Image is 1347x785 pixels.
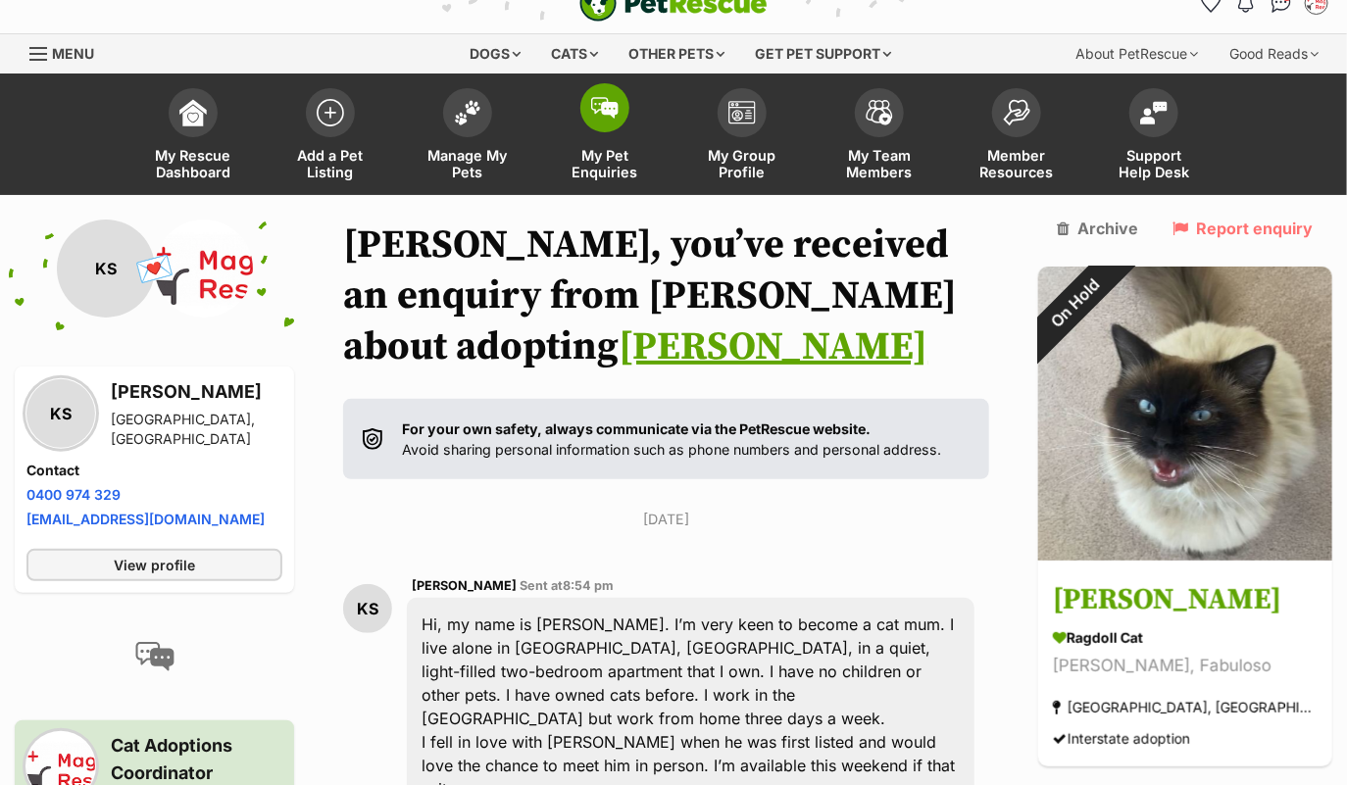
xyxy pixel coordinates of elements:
img: team-members-icon-5396bd8760b3fe7c0b43da4ab00e1e3bb1a5d9ba89233759b79545d2d3fc5d0d.svg [866,100,893,125]
p: Avoid sharing personal information such as phone numbers and personal address. [402,418,941,461]
span: My Group Profile [698,147,786,180]
span: Support Help Desk [1110,147,1198,180]
div: Good Reads [1216,34,1332,74]
div: [GEOGRAPHIC_DATA], [GEOGRAPHIC_DATA] [111,410,282,449]
div: KS [343,584,392,633]
div: KS [26,379,95,448]
div: [GEOGRAPHIC_DATA], [GEOGRAPHIC_DATA] [1053,695,1318,721]
a: [PERSON_NAME] [619,322,927,371]
a: Manage My Pets [399,78,536,195]
div: Cats [538,34,613,74]
span: View profile [114,555,195,575]
img: help-desk-icon-fdf02630f3aa405de69fd3d07c3f3aa587a6932b1a1747fa1d2bba05be0121f9.svg [1140,101,1168,124]
a: My Rescue Dashboard [125,78,262,195]
img: add-pet-listing-icon-0afa8454b4691262ce3f59096e99ab1cd57d4a30225e0717b998d2c9b9846f56.svg [317,99,344,126]
span: Member Resources [973,147,1061,180]
h3: [PERSON_NAME] [1053,579,1318,623]
div: Get pet support [742,34,906,74]
span: My Pet Enquiries [561,147,649,180]
div: Dogs [457,34,535,74]
span: Manage My Pets [424,147,512,180]
span: 💌 [132,248,176,290]
a: Menu [29,34,108,70]
div: About PetRescue [1062,34,1212,74]
div: Other pets [616,34,739,74]
span: Add a Pet Listing [286,147,374,180]
span: My Team Members [835,147,923,180]
span: [PERSON_NAME] [412,578,517,593]
a: 0400 974 329 [26,486,121,503]
a: [EMAIL_ADDRESS][DOMAIN_NAME] [26,511,265,527]
img: Fabio [1038,267,1332,561]
img: pet-enquiries-icon-7e3ad2cf08bfb03b45e93fb7055b45f3efa6380592205ae92323e6603595dc1f.svg [591,97,619,119]
div: Interstate adoption [1053,726,1190,753]
div: Ragdoll Cat [1053,628,1318,649]
img: group-profile-icon-3fa3cf56718a62981997c0bc7e787c4b2cf8bcc04b72c1350f741eb67cf2f40e.svg [728,101,756,124]
span: Sent at [520,578,614,593]
h3: [PERSON_NAME] [111,378,282,406]
a: My Group Profile [673,78,811,195]
a: Support Help Desk [1085,78,1222,195]
a: My Pet Enquiries [536,78,673,195]
h1: [PERSON_NAME], you’ve received an enquiry from [PERSON_NAME] about adopting [343,220,989,372]
img: Maggie's Rescue Co-operative Ltd profile pic [155,220,253,318]
img: conversation-icon-4a6f8262b818ee0b60e3300018af0b2d0b884aa5de6e9bcb8d3d4eeb1a70a7c4.svg [135,642,175,671]
a: Archive [1058,220,1139,237]
a: [PERSON_NAME] Ragdoll Cat [PERSON_NAME], Fabuloso [GEOGRAPHIC_DATA], [GEOGRAPHIC_DATA] Interstate... [1038,564,1332,767]
img: member-resources-icon-8e73f808a243e03378d46382f2149f9095a855e16c252ad45f914b54edf8863c.svg [1003,99,1030,125]
span: My Rescue Dashboard [149,147,237,180]
a: My Team Members [811,78,948,195]
div: [PERSON_NAME], Fabuloso [1053,654,1318,680]
span: Menu [52,45,94,62]
img: manage-my-pets-icon-02211641906a0b7f246fdf0571729dbe1e7629f14944591b6c1af311fb30b64b.svg [454,100,481,125]
a: On Hold [1038,545,1332,564]
div: KS [57,220,155,318]
div: On Hold [1011,240,1138,368]
img: dashboard-icon-eb2f2d2d3e046f16d808141f083e7271f6b2e854fb5c12c21221c1fb7104beca.svg [179,99,207,126]
h4: Contact [26,461,282,480]
a: Add a Pet Listing [262,78,399,195]
strong: For your own safety, always communicate via the PetRescue website. [402,420,871,437]
a: View profile [26,549,282,581]
p: [DATE] [343,509,989,529]
a: Report enquiry [1172,220,1313,237]
span: 8:54 pm [563,578,614,593]
a: Member Resources [948,78,1085,195]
